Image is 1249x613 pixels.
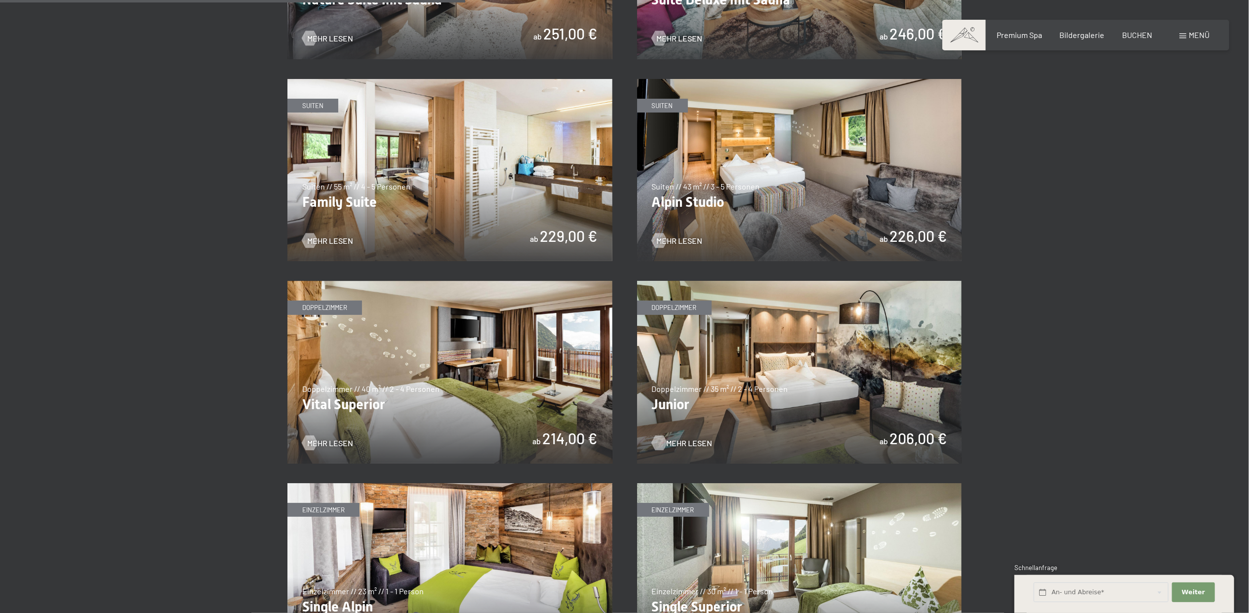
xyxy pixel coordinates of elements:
img: Alpin Studio [637,79,962,262]
a: Junior [637,281,962,287]
a: Mehr Lesen [302,235,353,246]
a: Premium Spa [997,30,1042,39]
span: Schnellanfrage [1014,564,1057,572]
span: Mehr Lesen [657,235,703,246]
a: Family Suite [287,79,612,85]
span: Weiter [1182,588,1205,597]
a: Single Superior [637,484,962,490]
a: Mehr Lesen [302,438,353,449]
span: Mehr Lesen [657,33,703,44]
a: Vital Superior [287,281,612,287]
span: Mehr Lesen [667,438,713,449]
a: Single Alpin [287,484,612,490]
a: Bildergalerie [1060,30,1105,39]
span: Mehr Lesen [307,235,353,246]
span: Menü [1189,30,1209,39]
a: Mehr Lesen [652,33,703,44]
span: Mehr Lesen [307,438,353,449]
a: BUCHEN [1122,30,1152,39]
a: Mehr Lesen [652,235,703,246]
button: Weiter [1172,582,1214,603]
img: Vital Superior [287,281,612,463]
a: Mehr Lesen [652,438,703,449]
span: Mehr Lesen [307,33,353,44]
img: Family Suite [287,79,612,262]
img: Junior [637,281,962,463]
a: Mehr Lesen [302,33,353,44]
a: Alpin Studio [637,79,962,85]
